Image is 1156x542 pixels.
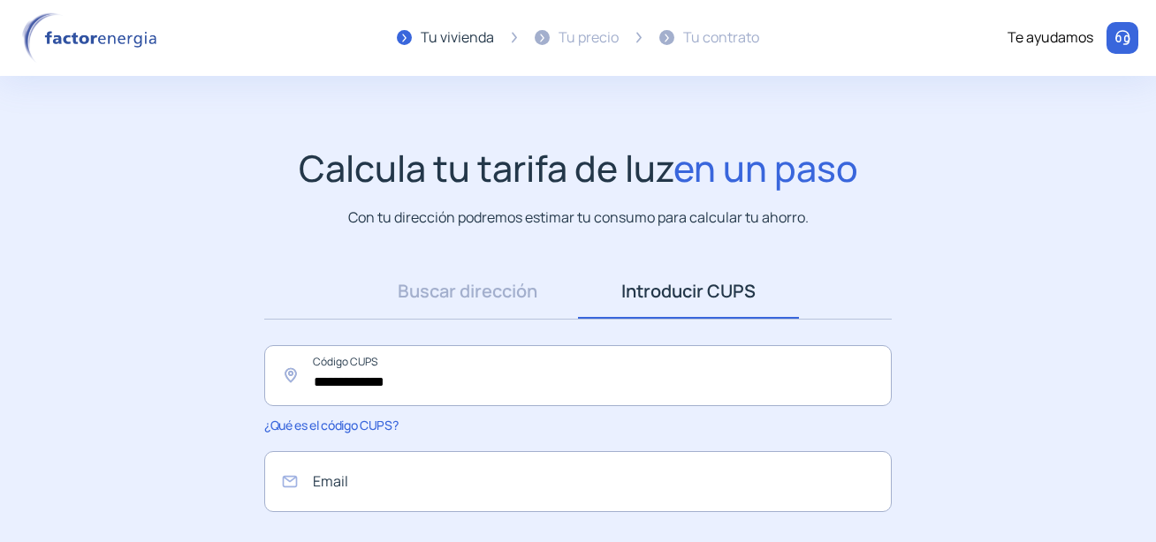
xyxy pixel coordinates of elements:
div: Tu contrato [683,26,759,49]
img: llamar [1114,29,1131,47]
h1: Calcula tu tarifa de luz [299,147,858,190]
div: Tu vivienda [421,26,494,49]
img: logo factor [18,12,168,64]
a: Introducir CUPS [578,264,799,319]
div: Te ayudamos [1008,26,1093,49]
span: ¿Qué es el código CUPS? [264,417,398,433]
div: Tu precio [559,26,619,49]
span: en un paso [673,143,858,192]
p: Con tu dirección podremos estimar tu consumo para calcular tu ahorro. [348,207,809,229]
a: Buscar dirección [357,264,578,319]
